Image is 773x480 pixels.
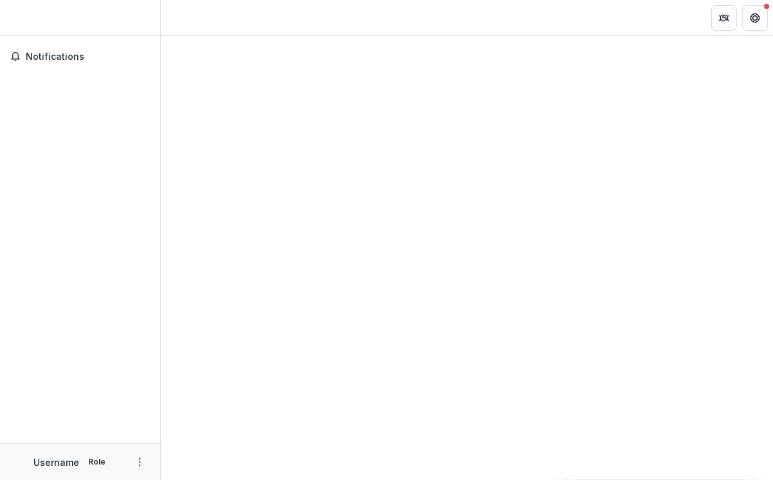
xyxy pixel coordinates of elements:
[742,5,768,31] button: Get Help
[26,51,150,62] span: Notifications
[33,456,79,469] p: Username
[711,5,737,31] button: Partners
[132,454,147,470] button: More
[84,456,109,468] p: Role
[5,46,155,67] button: Notifications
